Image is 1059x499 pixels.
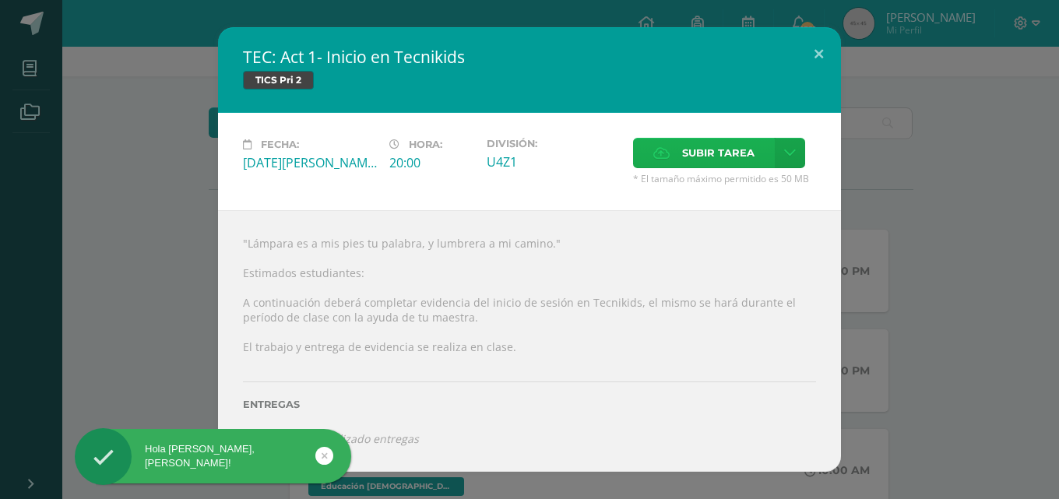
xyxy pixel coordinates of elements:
div: U4Z1 [487,153,621,170]
span: Subir tarea [682,139,755,167]
label: Entregas [243,399,816,410]
label: División: [487,138,621,149]
div: Hola [PERSON_NAME], [PERSON_NAME]! [75,442,351,470]
span: Hora: [409,139,442,150]
span: TICS Pri 2 [243,71,314,90]
span: Fecha: [261,139,299,150]
button: Close (Esc) [797,27,841,80]
span: * El tamaño máximo permitido es 50 MB [633,172,816,185]
div: [DATE][PERSON_NAME] [243,154,377,171]
div: "Lámpara es a mis pies tu palabra, y lumbrera a mi camino." Estimados estudiantes: A continuación... [218,210,841,471]
div: 20:00 [389,154,474,171]
h2: TEC: Act 1- Inicio en Tecnikids [243,46,816,68]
